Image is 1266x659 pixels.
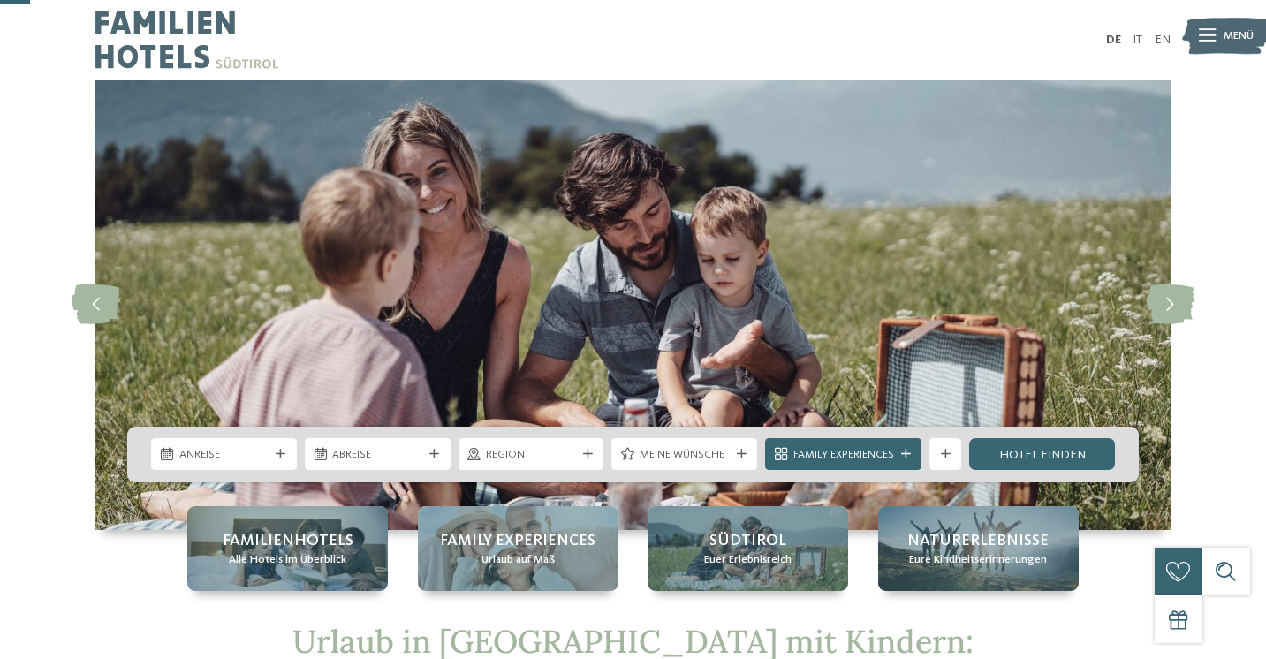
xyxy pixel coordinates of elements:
[332,447,422,463] span: Abreise
[223,530,353,552] span: Familienhotels
[95,80,1171,530] img: Urlaub in Südtirol mit Kindern – ein unvergessliches Erlebnis
[648,506,848,591] a: Urlaub in Südtirol mit Kindern – ein unvergessliches Erlebnis Südtirol Euer Erlebnisreich
[878,506,1079,591] a: Urlaub in Südtirol mit Kindern – ein unvergessliches Erlebnis Naturerlebnisse Eure Kindheitserinn...
[1155,34,1171,46] a: EN
[486,447,576,463] span: Region
[1133,34,1142,46] a: IT
[793,447,894,463] span: Family Experiences
[709,530,786,552] span: Südtirol
[909,552,1047,568] span: Eure Kindheitserinnerungen
[640,447,730,463] span: Meine Wünsche
[440,530,595,552] span: Family Experiences
[1224,28,1254,44] span: Menü
[704,552,792,568] span: Euer Erlebnisreich
[1106,34,1121,46] a: DE
[179,447,269,463] span: Anreise
[418,506,618,591] a: Urlaub in Südtirol mit Kindern – ein unvergessliches Erlebnis Family Experiences Urlaub auf Maß
[969,438,1115,470] a: Hotel finden
[481,552,555,568] span: Urlaub auf Maß
[187,506,388,591] a: Urlaub in Südtirol mit Kindern – ein unvergessliches Erlebnis Familienhotels Alle Hotels im Überb...
[229,552,346,568] span: Alle Hotels im Überblick
[907,530,1049,552] span: Naturerlebnisse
